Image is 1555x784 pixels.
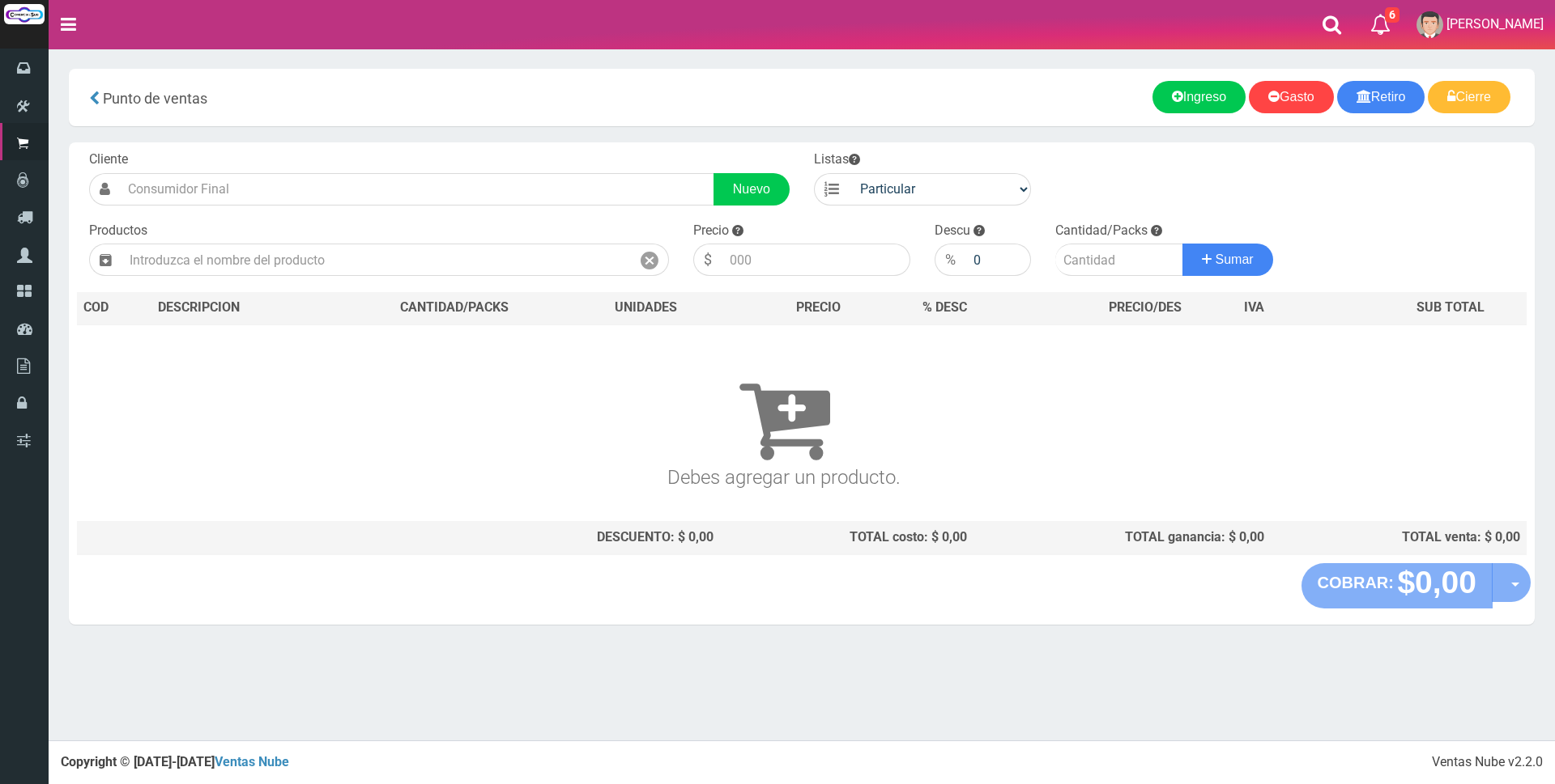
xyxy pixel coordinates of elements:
[1337,81,1425,113] a: Retiro
[83,348,1485,488] h3: Debes agregar un producto.
[181,299,240,315] span: CRIPCION
[103,90,207,107] span: Punto de ventas
[215,754,289,769] a: Ventas Nube
[1244,299,1264,315] span: IVA
[693,244,722,276] div: $
[693,222,729,240] label: Precio
[796,299,841,317] span: PRECIO
[1446,16,1544,32] span: [PERSON_NAME]
[77,292,151,324] th: COD
[336,292,573,324] th: CANTIDAD/PACKS
[1277,528,1520,547] div: TOTAL venta: $ 0,00
[714,173,790,206] a: Nuevo
[89,222,147,240] label: Productos
[1055,244,1183,276] input: Cantidad
[573,292,719,324] th: UNIDADES
[1182,244,1273,276] button: Sumar
[1417,11,1443,38] img: User Image
[1055,222,1148,240] label: Cantidad/Packs
[121,244,631,276] input: Introduzca el nombre del producto
[980,528,1264,547] div: TOTAL ganancia: $ 0,00
[965,244,1031,276] input: 000
[1318,574,1394,591] strong: COBRAR:
[1397,565,1476,600] strong: $0,00
[120,173,714,206] input: Consumidor Final
[1109,299,1182,315] span: PRECIO/DES
[1428,81,1510,113] a: Cierre
[935,222,970,240] label: Descu
[1417,299,1485,317] span: SUB TOTAL
[1152,81,1246,113] a: Ingreso
[935,244,965,276] div: %
[1302,563,1493,608] button: COBRAR: $0,00
[814,150,860,169] label: Listas
[722,244,910,276] input: 000
[1432,753,1543,772] div: Ventas Nube v2.2.0
[151,292,336,324] th: DES
[1216,252,1254,266] span: Sumar
[922,299,967,315] span: % DESC
[61,754,289,769] strong: Copyright © [DATE]-[DATE]
[726,528,968,547] div: TOTAL costo: $ 0,00
[89,150,128,169] label: Cliente
[4,4,45,24] img: Logo grande
[1249,81,1334,113] a: Gasto
[1385,7,1399,23] span: 6
[343,528,714,547] div: DESCUENTO: $ 0,00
